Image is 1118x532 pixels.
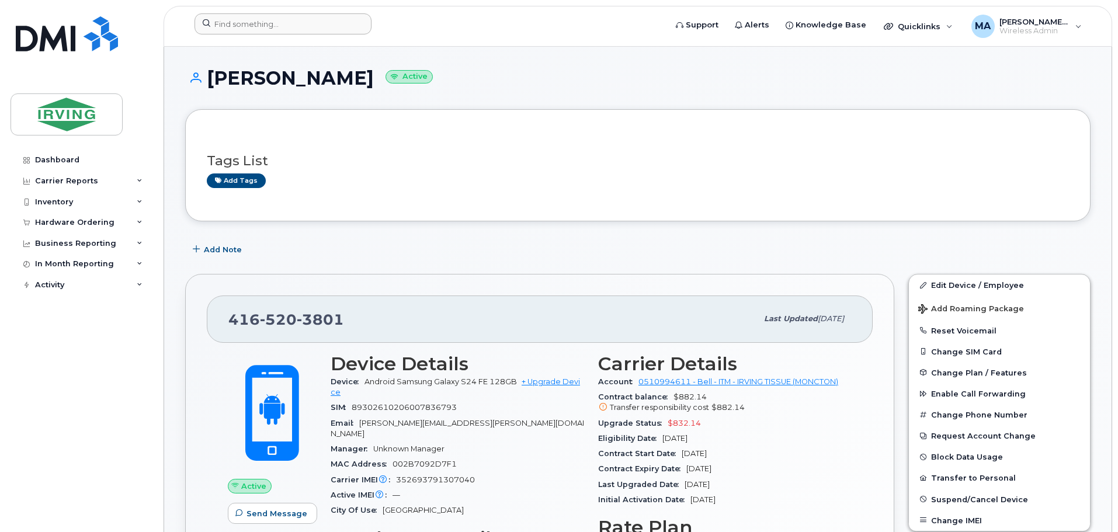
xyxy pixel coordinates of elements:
button: Request Account Change [909,425,1090,446]
button: Add Roaming Package [909,296,1090,320]
span: Transfer responsibility cost [610,403,709,412]
span: [DATE] [682,449,707,458]
span: Add Roaming Package [918,304,1024,315]
span: [DATE] [686,464,711,473]
h3: Device Details [331,353,584,374]
span: Enable Call Forwarding [931,390,1026,398]
button: Enable Call Forwarding [909,383,1090,404]
span: $882.14 [598,392,852,413]
span: Eligibility Date [598,434,662,443]
span: Carrier IMEI [331,475,396,484]
button: Suspend/Cancel Device [909,489,1090,510]
span: City Of Use [331,506,383,514]
span: [DATE] [818,314,844,323]
span: Contract Start Date [598,449,682,458]
span: 89302610206007836793 [352,403,457,412]
button: Change IMEI [909,510,1090,531]
span: Active [241,481,266,492]
button: Block Data Usage [909,446,1090,467]
a: Add tags [207,173,266,188]
button: Add Note [185,239,252,260]
span: Last Upgraded Date [598,480,685,489]
h1: [PERSON_NAME] [185,68,1091,88]
span: Upgrade Status [598,419,668,427]
span: Contract Expiry Date [598,464,686,473]
span: — [393,491,400,499]
h3: Carrier Details [598,353,852,374]
span: Android Samsung Galaxy S24 FE 128GB [364,377,517,386]
span: [DATE] [662,434,688,443]
span: [DATE] [690,495,716,504]
button: Change Phone Number [909,404,1090,425]
span: 352693791307040 [396,475,475,484]
a: Edit Device / Employee [909,274,1090,295]
span: [DATE] [685,480,710,489]
span: Contract balance [598,392,673,401]
span: SIM [331,403,352,412]
span: Last updated [764,314,818,323]
span: MAC Address [331,460,393,468]
button: Change SIM Card [909,341,1090,362]
span: [PERSON_NAME][EMAIL_ADDRESS][PERSON_NAME][DOMAIN_NAME] [331,419,584,438]
span: 520 [260,311,297,328]
span: Initial Activation Date [598,495,690,504]
button: Reset Voicemail [909,320,1090,341]
span: [GEOGRAPHIC_DATA] [383,506,464,514]
span: Device [331,377,364,386]
span: 3801 [297,311,344,328]
button: Change Plan / Features [909,362,1090,383]
a: 0510994611 - Bell - ITM - IRVING TISSUE (MONCTON) [638,377,838,386]
span: Suspend/Cancel Device [931,495,1028,503]
span: Account [598,377,638,386]
span: 002B7092D7F1 [393,460,457,468]
span: Send Message [246,508,307,519]
span: Active IMEI [331,491,393,499]
span: Add Note [204,244,242,255]
small: Active [386,70,433,84]
button: Send Message [228,503,317,524]
span: Manager [331,444,373,453]
h3: Tags List [207,154,1069,168]
span: $832.14 [668,419,701,427]
span: Change Plan / Features [931,368,1027,377]
span: $882.14 [711,403,745,412]
button: Transfer to Personal [909,467,1090,488]
span: 416 [228,311,344,328]
span: Unknown Manager [373,444,445,453]
span: Email [331,419,359,427]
